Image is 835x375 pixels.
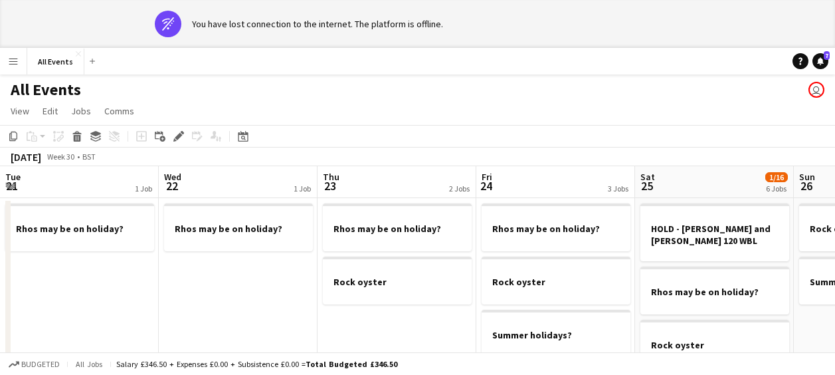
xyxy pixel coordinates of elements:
[11,80,81,100] h1: All Events
[482,310,630,358] app-job-card: Summer holidays?
[638,178,655,193] span: 25
[162,178,181,193] span: 22
[7,357,62,372] button: Budgeted
[480,178,492,193] span: 24
[99,102,139,120] a: Comms
[21,360,60,369] span: Budgeted
[449,184,470,193] div: 2 Jobs
[306,359,397,369] span: Total Budgeted £346.50
[5,171,21,183] span: Tue
[812,53,828,69] a: 7
[321,178,339,193] span: 23
[640,203,789,261] app-job-card: HOLD - [PERSON_NAME] and [PERSON_NAME] 120 WBL
[640,267,789,314] app-job-card: Rhos may be on holiday?
[799,171,815,183] span: Sun
[71,105,91,117] span: Jobs
[82,152,96,162] div: BST
[164,223,313,235] h3: Rhos may be on holiday?
[482,276,630,288] h3: Rock oyster
[116,359,397,369] div: Salary £346.50 + Expenses £0.00 + Subsistence £0.00 =
[482,257,630,305] app-job-card: Rock oyster
[640,286,789,298] h3: Rhos may be on holiday?
[797,178,815,193] span: 26
[37,102,63,120] a: Edit
[640,320,789,368] app-job-card: Rock oyster
[3,178,21,193] span: 21
[323,203,472,251] app-job-card: Rhos may be on holiday?
[294,184,311,193] div: 1 Job
[323,276,472,288] h3: Rock oyster
[824,51,830,60] span: 7
[323,171,339,183] span: Thu
[11,150,41,164] div: [DATE]
[5,223,154,235] h3: Rhos may be on holiday?
[323,223,472,235] h3: Rhos may be on holiday?
[44,152,77,162] span: Week 30
[11,105,29,117] span: View
[323,257,472,305] app-job-card: Rock oyster
[640,223,789,247] h3: HOLD - [PERSON_NAME] and [PERSON_NAME] 120 WBL
[5,203,154,251] app-job-card: Rhos may be on holiday?
[766,184,787,193] div: 6 Jobs
[608,184,628,193] div: 3 Jobs
[5,102,35,120] a: View
[765,172,788,182] span: 1/16
[73,359,105,369] span: All jobs
[640,171,655,183] span: Sat
[164,203,313,251] app-job-card: Rhos may be on holiday?
[482,223,630,235] h3: Rhos may be on holiday?
[43,105,58,117] span: Edit
[482,329,630,341] h3: Summer holidays?
[66,102,96,120] a: Jobs
[164,171,181,183] span: Wed
[135,184,152,193] div: 1 Job
[192,18,443,30] div: You have lost connection to the internet. The platform is offline.
[482,203,630,251] app-job-card: Rhos may be on holiday?
[808,82,824,98] app-user-avatar: Lucy Hinks
[27,49,84,74] button: All Events
[104,105,134,117] span: Comms
[482,171,492,183] span: Fri
[640,339,789,351] h3: Rock oyster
